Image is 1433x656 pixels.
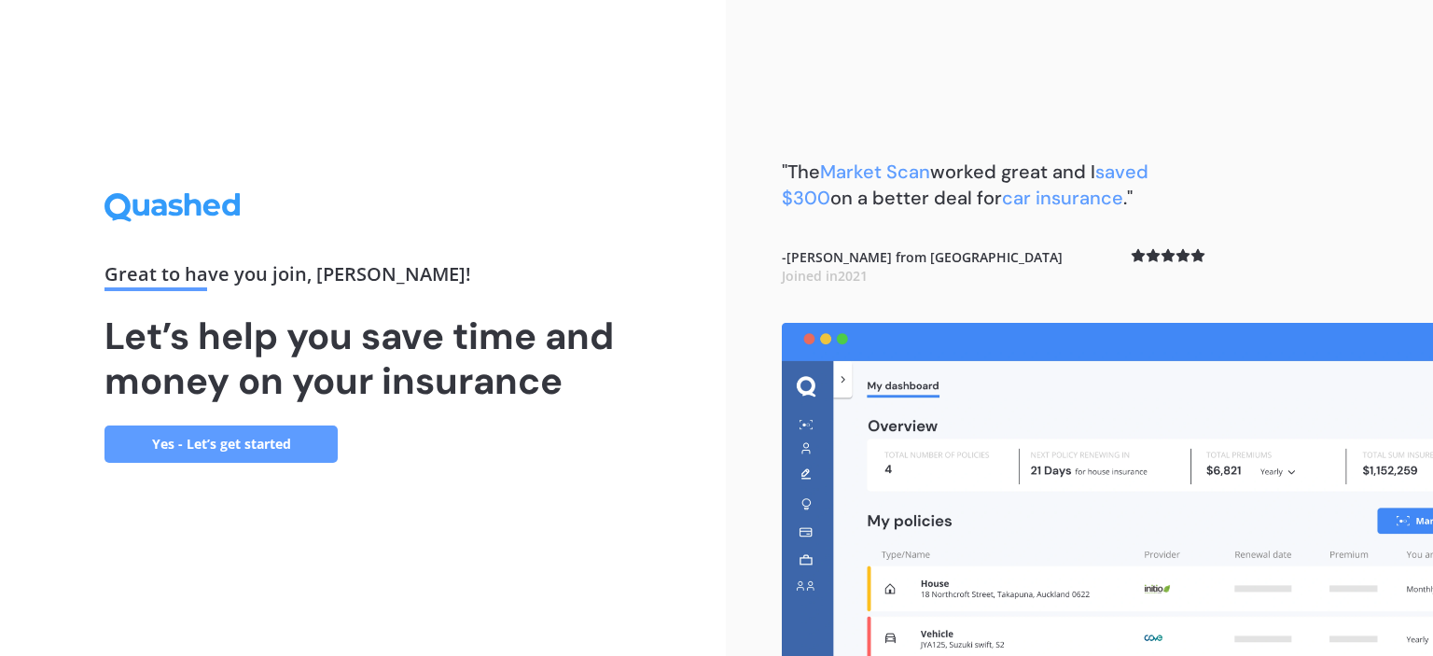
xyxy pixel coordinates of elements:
a: Yes - Let’s get started [104,426,338,463]
div: Great to have you join , [PERSON_NAME] ! [104,265,621,291]
span: saved $300 [782,160,1148,210]
span: Joined in 2021 [782,267,868,285]
span: car insurance [1002,186,1123,210]
img: dashboard.webp [782,323,1433,656]
span: Market Scan [820,160,930,184]
b: - [PERSON_NAME] from [GEOGRAPHIC_DATA] [782,248,1063,285]
b: "The worked great and I on a better deal for ." [782,160,1148,210]
h1: Let’s help you save time and money on your insurance [104,314,621,403]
